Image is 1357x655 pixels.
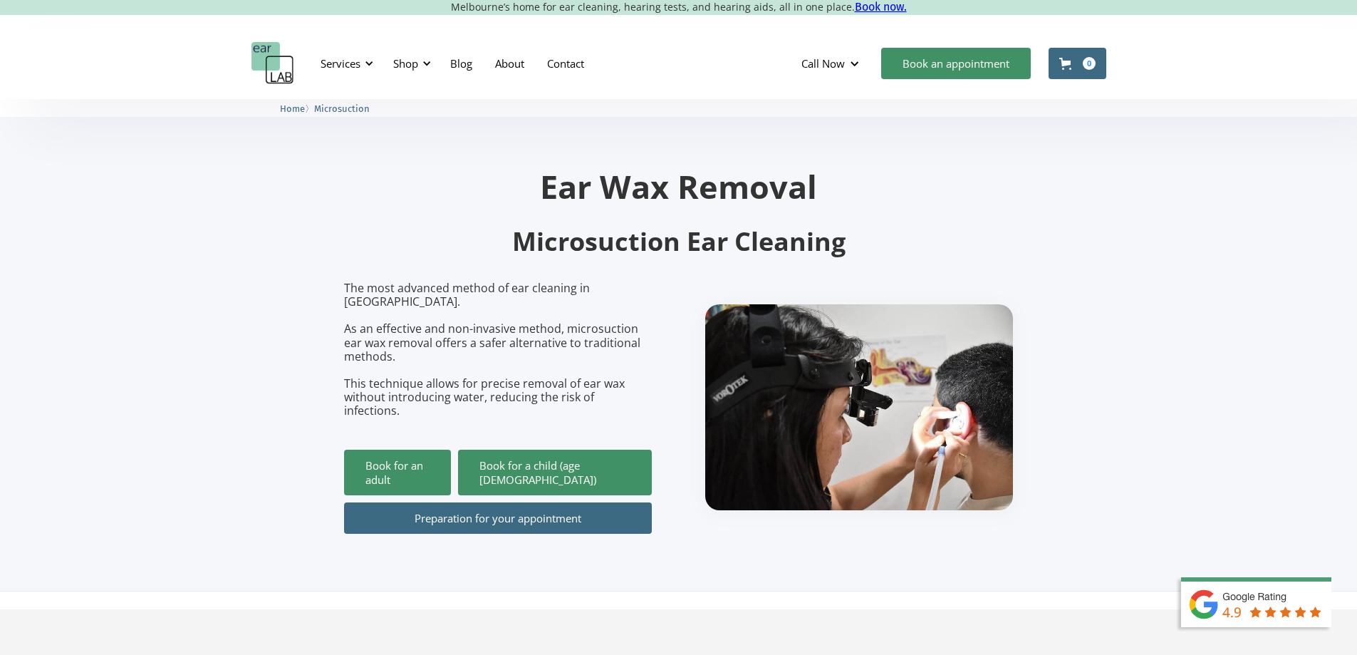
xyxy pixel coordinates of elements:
a: Blog [439,43,484,84]
div: 0 [1083,57,1096,70]
span: Home [280,103,305,114]
a: home [251,42,294,85]
h2: Microsuction Ear Cleaning [344,225,1014,259]
a: Preparation for your appointment [344,502,652,534]
a: Book for an adult [344,450,451,495]
a: Book an appointment [881,48,1031,79]
div: Shop [393,56,418,71]
span: Microsuction [314,103,370,114]
div: Services [312,42,378,85]
h1: Ear Wax Removal [344,170,1014,202]
a: Open cart [1049,48,1106,79]
div: Services [321,56,360,71]
img: boy getting ear checked. [705,304,1013,510]
a: Home [280,101,305,115]
li: 〉 [280,101,314,116]
div: Call Now [790,42,874,85]
div: Call Now [801,56,845,71]
a: Contact [536,43,596,84]
a: Microsuction [314,101,370,115]
div: Shop [385,42,435,85]
a: About [484,43,536,84]
p: The most advanced method of ear cleaning in [GEOGRAPHIC_DATA]. As an effective and non-invasive m... [344,282,652,418]
a: Book for a child (age [DEMOGRAPHIC_DATA]) [458,450,652,495]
